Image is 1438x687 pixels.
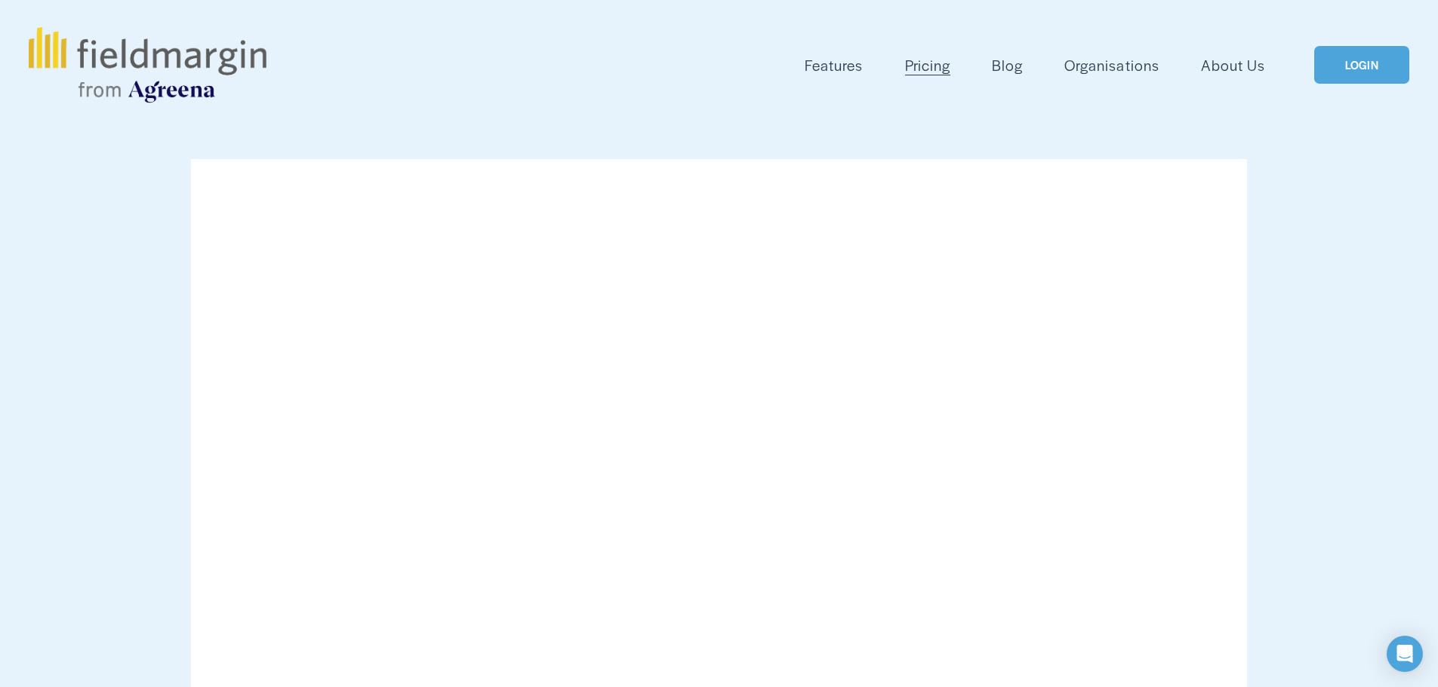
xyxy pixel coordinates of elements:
div: Open Intercom Messenger [1387,636,1423,672]
span: Features [805,54,863,76]
a: folder dropdown [805,53,863,78]
a: Blog [992,53,1023,78]
a: Pricing [905,53,950,78]
a: About Us [1201,53,1265,78]
img: fieldmargin.com [29,27,266,103]
a: LOGIN [1314,46,1409,84]
a: Organisations [1064,53,1159,78]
